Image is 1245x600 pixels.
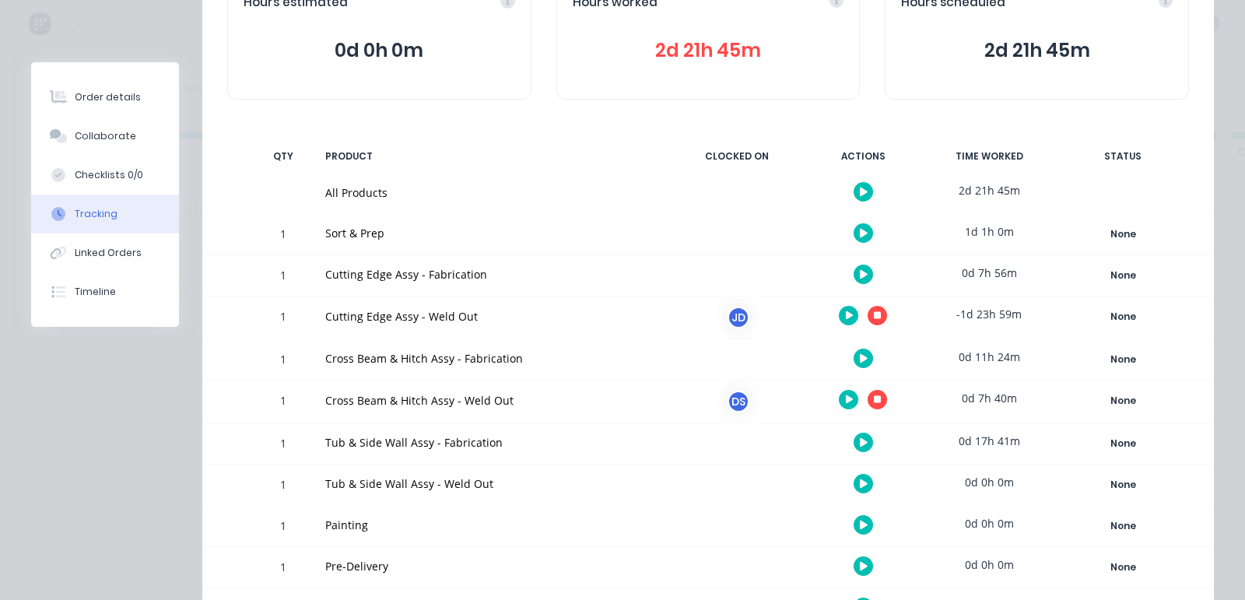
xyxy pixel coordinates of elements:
div: JD [727,306,750,329]
div: 1 [260,342,307,380]
div: 1 [260,258,307,296]
div: None [1067,224,1179,244]
div: TIME WORKED [931,140,1047,173]
div: Tub & Side Wall Assy - Fabrication [325,434,660,451]
div: None [1067,391,1179,411]
div: Cross Beam & Hitch Assy - Fabrication [325,350,660,367]
button: None [1066,474,1180,496]
div: None [1067,349,1179,370]
div: 0d 11h 24m [931,339,1047,374]
div: None [1067,557,1179,577]
span: 0d 0h 0m [244,37,515,65]
div: Cutting Edge Assy - Weld Out [325,308,660,325]
div: 1 [260,467,307,505]
div: ACTIONS [805,140,921,173]
button: Collaborate [31,117,179,156]
div: QTY [260,140,307,173]
button: Linked Orders [31,233,179,272]
div: 1 [260,299,307,339]
div: 0d 0h 0m [931,506,1047,541]
div: Cutting Edge Assy - Fabrication [325,266,660,282]
button: None [1066,556,1180,578]
div: 0d 0h 0m [931,547,1047,582]
div: CLOCKED ON [679,140,795,173]
div: Order details [75,90,141,104]
div: 0d 17h 41m [931,423,1047,458]
div: 1 [260,216,307,254]
div: None [1067,516,1179,536]
div: 1d 1h 0m [931,214,1047,249]
div: 1 [260,383,307,423]
button: Checklists 0/0 [31,156,179,195]
button: None [1066,223,1180,245]
div: PRODUCT [316,140,669,173]
button: None [1066,349,1180,370]
div: Pre-Delivery [325,558,660,574]
button: None [1066,306,1180,328]
button: None [1066,433,1180,454]
div: Cross Beam & Hitch Assy - Weld Out [325,392,660,409]
div: None [1067,265,1179,286]
button: Tracking [31,195,179,233]
button: None [1066,390,1180,412]
div: 2d 21h 45m [931,173,1047,208]
div: All Products [325,184,660,201]
div: -1d 23h 59m [931,296,1047,332]
div: Linked Orders [75,246,142,260]
div: Tracking [75,207,117,221]
button: Timeline [31,272,179,311]
div: 1 [260,426,307,464]
button: Order details [31,78,179,117]
span: 2d 21h 45m [901,37,1173,65]
div: DS [727,390,750,413]
div: None [1067,307,1179,327]
div: None [1067,433,1179,454]
div: STATUS [1057,140,1189,173]
div: Tub & Side Wall Assy - Weld Out [325,475,660,492]
span: 2d 21h 45m [573,37,844,65]
div: 0d 0h 0m [931,465,1047,500]
button: None [1066,515,1180,537]
div: Timeline [75,285,116,299]
div: 1 [260,549,307,588]
div: 1 [260,508,307,546]
div: Checklists 0/0 [75,168,143,182]
div: Painting [325,517,660,533]
div: None [1067,475,1179,495]
div: Sort & Prep [325,225,660,241]
div: 0d 7h 40m [931,381,1047,416]
button: None [1066,265,1180,286]
div: 0d 7h 56m [931,255,1047,290]
div: Collaborate [75,129,136,143]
